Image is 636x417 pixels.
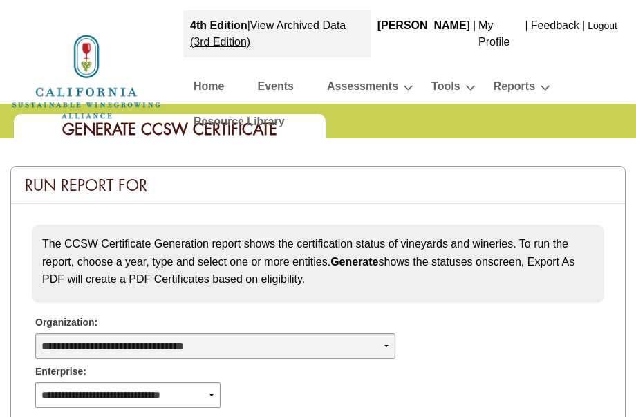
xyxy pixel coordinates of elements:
a: Home [10,70,162,82]
a: Assessments [327,77,398,101]
b: [PERSON_NAME] [377,19,470,31]
span: Organization: [35,315,97,330]
a: My Profile [478,19,509,48]
div: | [524,10,530,57]
div: | [581,10,586,57]
a: Tools [431,77,460,101]
strong: 4th Edition [190,19,247,31]
a: Logout [588,20,617,31]
div: Run Report For [11,167,625,204]
strong: Generate [330,256,378,268]
a: View Archived Data (3rd Edition) [190,19,346,48]
a: Reports [494,77,535,101]
span: Enterprise: [35,364,86,379]
img: logo_cswa2x.png [10,33,162,121]
div: | [183,10,371,57]
a: Feedback [531,19,579,31]
a: Home [194,77,224,101]
a: Resource Library [194,112,285,136]
a: Events [257,77,293,101]
p: The CCSW Certificate Generation report shows the certification status of vineyards and wineries. ... [42,235,594,288]
div: | [471,10,477,57]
